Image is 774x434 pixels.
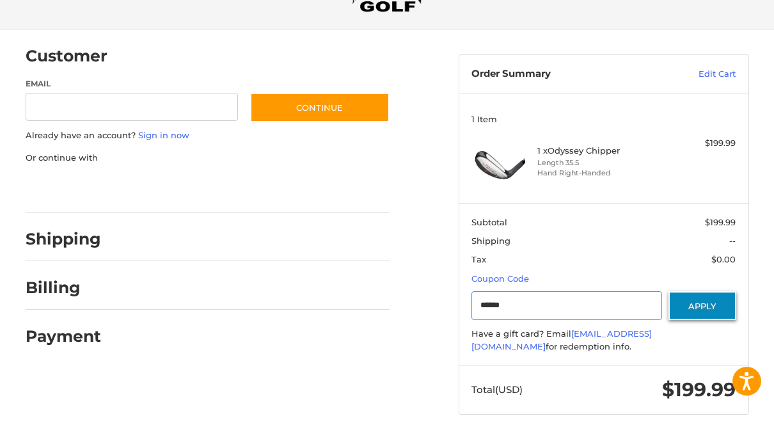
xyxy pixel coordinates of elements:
[471,236,510,246] span: Shipping
[711,254,736,264] span: $0.00
[26,46,107,66] h2: Customer
[471,383,523,396] span: Total (USD)
[471,328,736,353] div: Have a gift card? Email for redemption info.
[138,130,189,140] a: Sign in now
[250,93,390,122] button: Continue
[26,152,390,165] p: Or continue with
[21,177,117,200] iframe: PayPal-paypal
[26,326,101,346] h2: Payment
[668,291,736,320] button: Apply
[26,229,101,249] h2: Shipping
[471,217,507,227] span: Subtotal
[471,273,529,284] a: Coupon Code
[471,254,486,264] span: Tax
[537,145,667,156] h4: 1 x Odyssey Chipper
[670,137,736,150] div: $199.99
[238,177,334,200] iframe: PayPal-venmo
[651,68,736,81] a: Edit Cart
[471,68,651,81] h3: Order Summary
[537,157,667,168] li: Length 35.5
[471,291,662,320] input: Gift Certificate or Coupon Code
[130,177,226,200] iframe: PayPal-paylater
[26,278,100,298] h2: Billing
[662,378,736,401] span: $199.99
[26,78,238,90] label: Email
[537,168,667,179] li: Hand Right-Handed
[26,129,390,142] p: Already have an account?
[471,114,736,124] h3: 1 Item
[729,236,736,246] span: --
[471,328,652,351] a: [EMAIL_ADDRESS][DOMAIN_NAME]
[705,217,736,227] span: $199.99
